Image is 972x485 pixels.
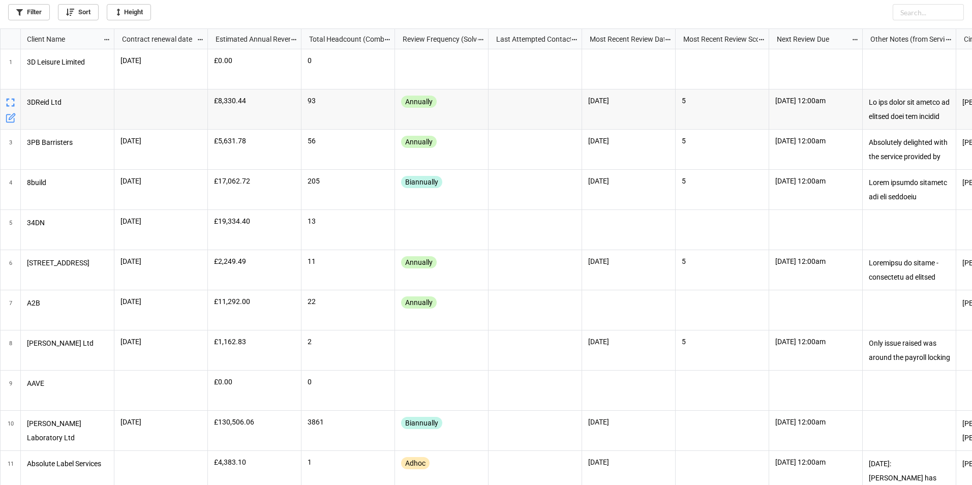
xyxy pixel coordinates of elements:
p: £5,631.78 [214,136,295,146]
p: £2,249.49 [214,256,295,266]
div: Client Name [21,34,103,45]
p: 205 [308,176,388,186]
p: [DATE] [588,136,669,146]
span: 3 [9,130,12,169]
p: 11 [308,256,388,266]
p: Lo ips dolor sit ametco ad elitsed doei tem incidid utlabore etdolor. Magn aliq enima mini, veni ... [869,96,950,123]
p: £4,383.10 [214,457,295,467]
a: Filter [8,4,50,20]
div: Annually [401,136,437,148]
input: Search... [893,4,964,20]
p: 5 [682,176,763,186]
p: [DATE] 12:00am [775,457,856,467]
div: Contract renewal date [116,34,196,45]
p: [DATE] 12:00am [775,136,856,146]
p: [STREET_ADDRESS] [27,256,108,270]
div: Adhoc [401,457,430,469]
p: [DATE] [120,216,201,226]
div: Annually [401,296,437,309]
div: Total Headcount (Combined) [303,34,383,45]
p: 22 [308,296,388,307]
p: [DATE] 12:00am [775,256,856,266]
p: £1,162.83 [214,337,295,347]
div: Annually [401,256,437,268]
p: £17,062.72 [214,176,295,186]
p: [PERSON_NAME] Ltd [27,337,108,351]
p: [DATE] [120,256,201,266]
span: 9 [9,371,12,410]
p: Loremipsu do sitame - consectetu ad elitsed Doeiusmod tempor in utlabor etdolor mag aliquaenima m... [869,256,950,284]
p: Absolute Label Services [27,457,108,471]
span: 8 [9,330,12,370]
div: Annually [401,96,437,108]
p: [DATE] 12:00am [775,417,856,427]
p: 0 [308,377,388,387]
p: [DATE] [588,256,669,266]
p: [DATE] [588,96,669,106]
p: 3861 [308,417,388,427]
p: [DATE] 12:00am [775,337,856,347]
p: 5 [682,136,763,146]
div: Most Recent Review Date [584,34,664,45]
p: £0.00 [214,377,295,387]
p: 2 [308,337,388,347]
p: Lorem ipsumdo sitametc adi eli seddoeiu temporincidid ut labor etdolor mag aliquae adm veniamqu n... [869,176,950,203]
p: 93 [308,96,388,106]
p: 1 [308,457,388,467]
span: 6 [9,250,12,290]
p: 5 [682,337,763,347]
p: [DATE] [120,176,201,186]
div: Biannually [401,176,442,188]
p: [DATE] 12:00am [775,176,856,186]
p: [DATE] [588,337,669,347]
p: 8build [27,176,108,190]
p: 56 [308,136,388,146]
p: 0 [308,55,388,66]
span: 4 [9,170,12,209]
p: [DATE] [120,136,201,146]
p: [DATE] [120,296,201,307]
p: 3DReid Ltd [27,96,108,110]
p: AAVE [27,377,108,391]
p: A2B [27,296,108,311]
p: [DATE] [588,417,669,427]
div: grid [1,29,114,49]
div: Next Review Due [771,34,851,45]
a: Sort [58,4,99,20]
p: [DATE] [120,55,201,66]
p: 34DN [27,216,108,230]
p: £8,330.44 [214,96,295,106]
p: 3D Leisure Limited [27,55,108,70]
p: [DATE] [588,457,669,467]
div: Biannually [401,417,442,429]
div: Review Frequency (Solvers) [397,34,477,45]
div: Estimated Annual Revenue [209,34,290,45]
span: 1 [9,49,12,89]
p: Only issue raised was around the payroll locking and not being able to utilise the cloud to it's ... [869,337,950,364]
p: £130,506.06 [214,417,295,427]
p: £19,334.40 [214,216,295,226]
p: £11,292.00 [214,296,295,307]
div: Other Notes (from Service Reviews) [864,34,945,45]
p: [DATE] [588,176,669,186]
span: 5 [9,210,12,250]
p: 5 [682,96,763,106]
span: 10 [8,411,14,450]
p: 3PB Barristers [27,136,108,150]
p: £0.00 [214,55,295,66]
p: 13 [308,216,388,226]
p: [DATE]: [PERSON_NAME] has been running the payroll [PERSON_NAME] is will be taking over shortly I... [869,457,950,484]
div: Most Recent Review Score [677,34,757,45]
a: Height [107,4,151,20]
p: 5 [682,256,763,266]
p: [PERSON_NAME] Laboratory Ltd [27,417,108,444]
div: Last Attempted Contact [490,34,570,45]
p: Absolutely delighted with the service provided by [PERSON_NAME] - Very complimentary of self serv... [869,136,950,163]
p: [DATE] [120,417,201,427]
p: [DATE] [120,337,201,347]
p: [DATE] 12:00am [775,96,856,106]
span: 7 [9,290,12,330]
